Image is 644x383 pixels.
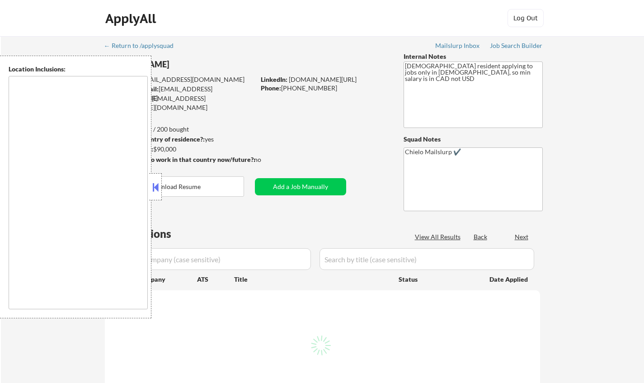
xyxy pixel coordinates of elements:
[489,275,529,284] div: Date Applied
[105,94,255,112] div: [EMAIL_ADDRESS][PERSON_NAME][DOMAIN_NAME]
[261,84,281,92] strong: Phone:
[490,43,543,49] div: Job Search Builder
[435,43,480,49] div: Mailslurp Inbox
[104,145,255,154] div: $90,000
[9,65,148,74] div: Location Inclusions:
[104,43,182,49] div: ← Return to /applysquad
[104,42,182,51] a: ← Return to /applysquad
[105,156,255,163] strong: Will need Visa to work in that country now/future?:
[255,178,346,195] button: Add a Job Manually
[234,275,390,284] div: Title
[105,59,291,70] div: [PERSON_NAME]
[399,271,476,287] div: Status
[254,155,280,164] div: no
[508,9,544,27] button: Log Out
[138,275,197,284] div: Company
[415,232,463,241] div: View All Results
[320,248,534,270] input: Search by title (case sensitive)
[404,135,543,144] div: Squad Notes
[105,85,255,102] div: [EMAIL_ADDRESS][DOMAIN_NAME]
[474,232,488,241] div: Back
[515,232,529,241] div: Next
[404,52,543,61] div: Internal Notes
[435,42,480,51] a: Mailslurp Inbox
[104,125,255,134] div: 147 sent / 200 bought
[105,75,255,84] div: [EMAIL_ADDRESS][DOMAIN_NAME]
[197,275,234,284] div: ATS
[289,76,357,83] a: [DOMAIN_NAME][URL]
[105,11,159,26] div: ApplyAll
[108,248,311,270] input: Search by company (case sensitive)
[261,76,287,83] strong: LinkedIn:
[105,176,244,197] button: Download Resume
[104,135,252,144] div: yes
[261,84,389,93] div: [PHONE_NUMBER]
